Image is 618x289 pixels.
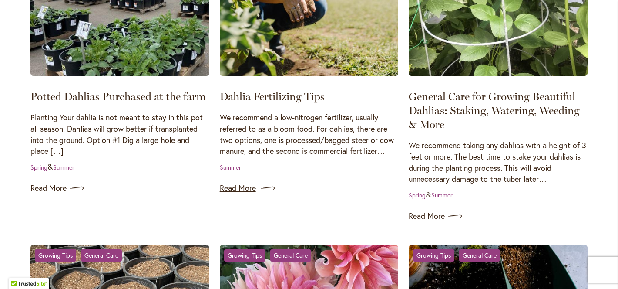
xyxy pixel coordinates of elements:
img: arrow icon [70,181,84,195]
a: Potted Dahlias Purchased at the farm [30,90,206,103]
div: & [409,189,453,201]
a: Read More [409,209,588,223]
div: & [413,249,504,262]
a: Spring [409,191,426,199]
p: Planting Your dahlia is not meant to stay in this pot all season. Dahlias will grow better if tra... [30,112,209,157]
img: arrow icon [261,181,275,195]
a: Growing Tips [224,249,265,262]
a: Summer [431,191,453,199]
a: General Care for Growing Beautiful Dahlias: Staking, Watering, Weeding & More [409,90,580,131]
div: & [35,249,126,262]
a: Read More [220,181,399,195]
p: We recommend a low-nitrogen fertilizer, usually referred to as a bloom food. For dahlias, there a... [220,112,399,157]
div: & [224,249,316,262]
iframe: Launch Accessibility Center [7,258,31,282]
a: General Care [270,249,311,262]
a: Read More [30,181,209,195]
a: Summer [53,163,74,171]
a: General Care [459,249,500,262]
a: Growing Tips [413,249,454,262]
img: arrow icon [448,209,462,223]
a: Summer [220,163,241,171]
a: Dahlia Fertilizing Tips [220,90,325,103]
p: We recommend taking any dahlias with a height of 3 feet or more. The best time to stake your dahl... [409,140,588,185]
a: General Care [81,249,122,262]
a: Growing Tips [35,249,76,262]
div: & [30,161,74,173]
a: Spring [30,163,47,171]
